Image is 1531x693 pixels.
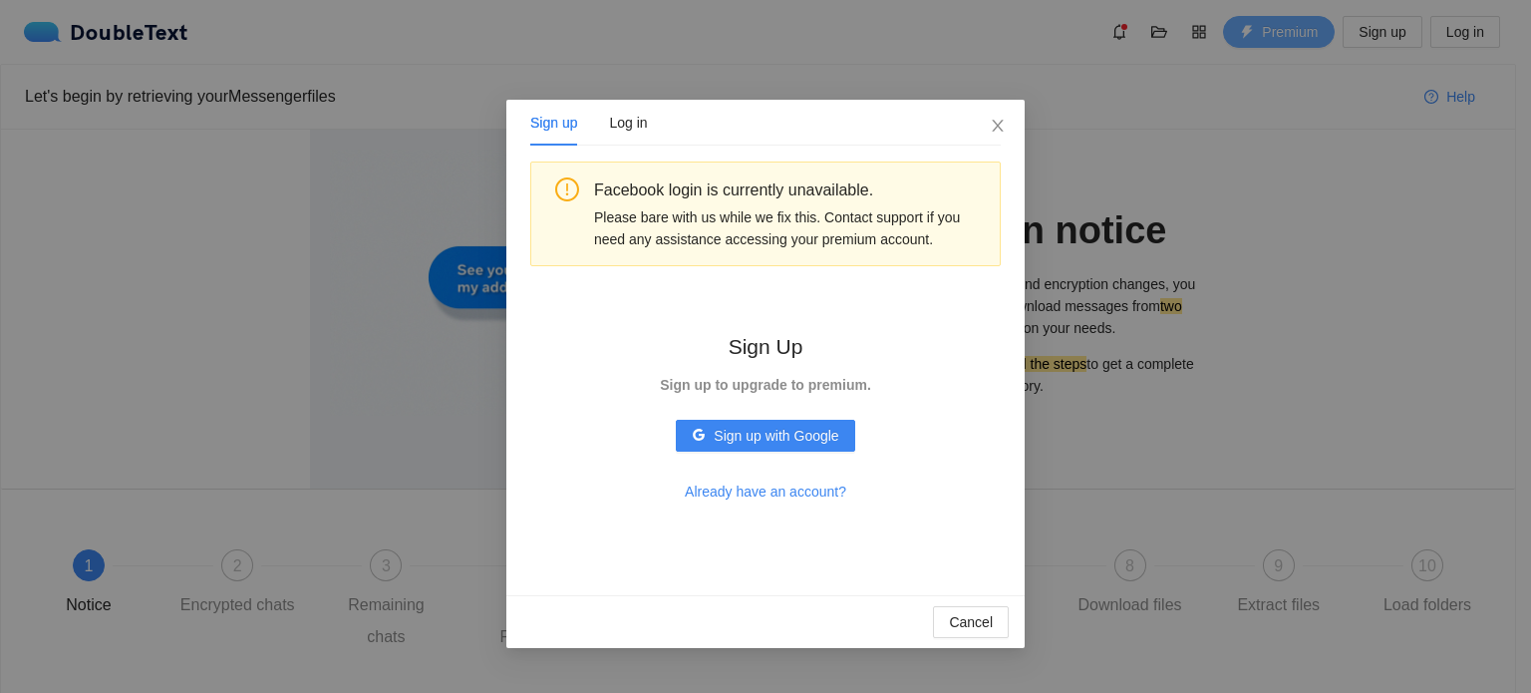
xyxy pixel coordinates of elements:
span: Cancel [949,611,993,633]
span: Already have an account? [685,481,846,503]
button: googleSign up with Google [676,420,854,452]
h2: Sign Up [660,330,871,363]
span: close [990,118,1006,134]
div: Sign up [530,112,577,134]
button: Already have an account? [669,476,862,508]
div: Please bare with us while we fix this. Contact support if you need any assistance accessing your ... [594,206,985,250]
div: Facebook login is currently unavailable. [594,177,985,202]
button: Cancel [933,606,1009,638]
strong: Sign up to upgrade to premium. [660,377,871,393]
div: Log in [609,112,647,134]
span: Sign up with Google [714,425,838,447]
span: exclamation-circle [555,177,579,201]
button: Close [971,100,1025,154]
span: google [692,428,706,444]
